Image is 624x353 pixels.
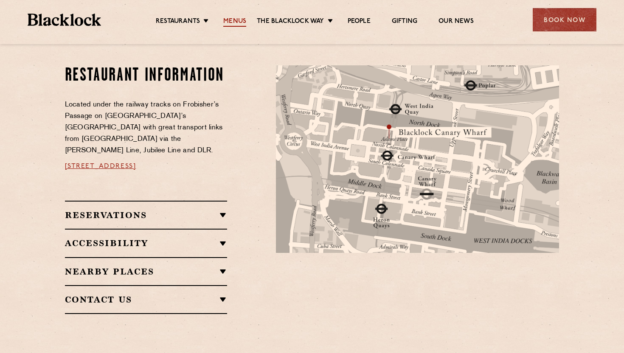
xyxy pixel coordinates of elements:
[223,17,246,27] a: Menus
[156,17,200,27] a: Restaurants
[65,210,228,220] h2: Reservations
[468,235,587,314] img: svg%3E
[65,163,136,170] a: [STREET_ADDRESS]
[65,65,228,87] h2: Restaurant Information
[28,14,101,26] img: BL_Textured_Logo-footer-cropped.svg
[65,294,228,305] h2: Contact Us
[65,238,228,248] h2: Accessibility
[65,266,228,277] h2: Nearby Places
[348,17,371,27] a: People
[438,17,474,27] a: Our News
[533,8,596,31] div: Book Now
[257,17,324,27] a: The Blacklock Way
[65,101,223,154] span: Located under the railway tracks on Frobisher’s Passage on [GEOGRAPHIC_DATA]’s [GEOGRAPHIC_DATA] ...
[392,17,417,27] a: Gifting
